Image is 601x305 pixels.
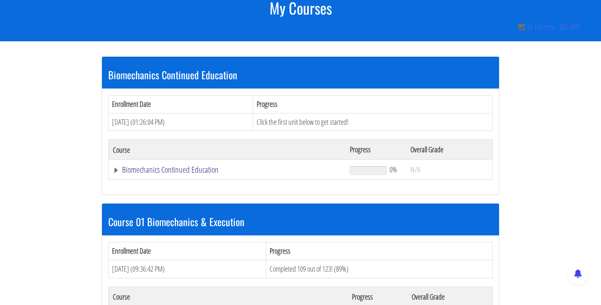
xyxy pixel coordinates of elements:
[109,242,266,260] th: Enrollment Date
[517,23,580,32] a: 0 items: $0.00
[109,260,266,278] td: [DATE] (09:36:42 PM)
[266,260,492,278] td: Completed 109 out of 123! (89%)
[113,166,341,174] a: Biomechanics Continued Education
[253,95,492,113] th: Progress
[517,23,525,31] img: icon11.png
[527,23,532,32] span: 0
[109,140,346,160] th: Course
[535,23,557,32] span: items:
[266,242,492,260] th: Progress
[109,113,253,131] td: [DATE] (01:26:04 PM)
[559,23,564,32] span: $
[406,140,492,160] th: Overall Grade
[406,160,492,180] td: N/A
[390,165,397,174] span: 0%
[253,113,492,131] td: Click the first unit below to get started!
[346,140,406,160] th: Progress
[559,23,580,32] bdi: 0.00
[108,216,493,227] h3: Course 01 Biomechanics & Execution
[108,69,493,80] h3: Biomechanics Continued Education
[109,95,253,113] th: Enrollment Date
